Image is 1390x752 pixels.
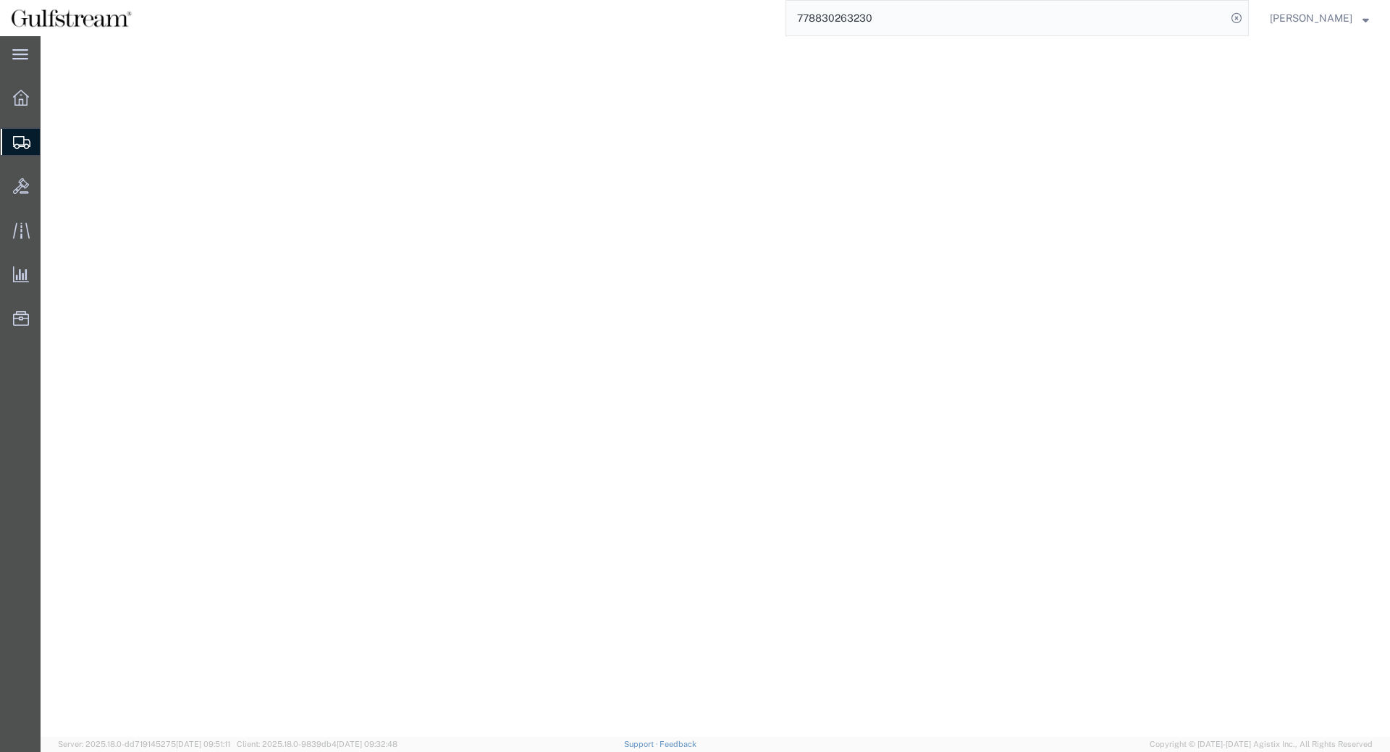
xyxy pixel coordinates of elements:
[660,740,696,748] a: Feedback
[624,740,660,748] a: Support
[786,1,1226,35] input: Search for shipment number, reference number
[1150,738,1373,751] span: Copyright © [DATE]-[DATE] Agistix Inc., All Rights Reserved
[1269,9,1370,27] button: [PERSON_NAME]
[41,36,1390,737] iframe: FS Legacy Container
[58,740,230,748] span: Server: 2025.18.0-dd719145275
[10,7,132,29] img: logo
[176,740,230,748] span: [DATE] 09:51:11
[237,740,397,748] span: Client: 2025.18.0-9839db4
[337,740,397,748] span: [DATE] 09:32:48
[1270,10,1352,26] span: Jene Middleton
